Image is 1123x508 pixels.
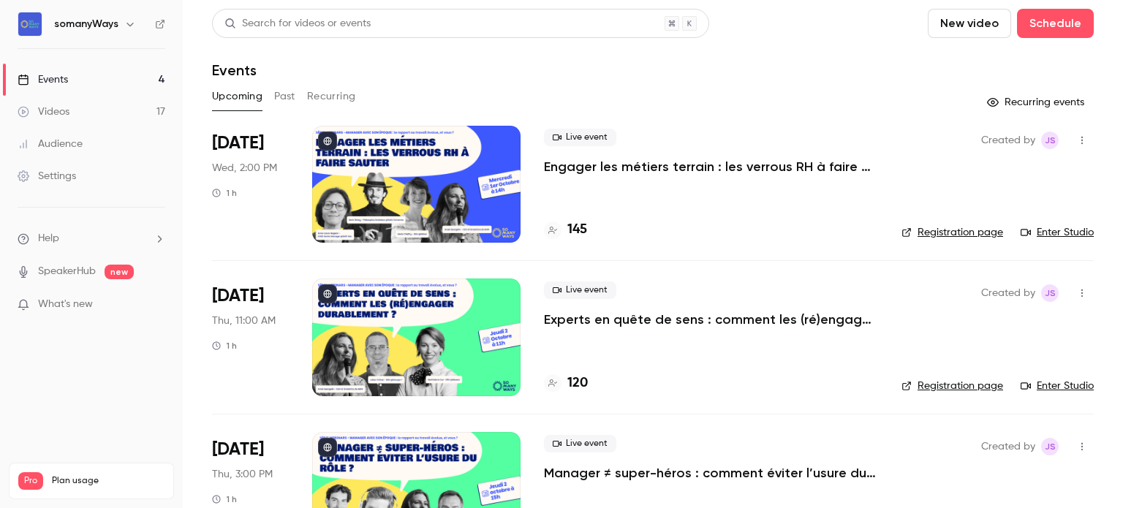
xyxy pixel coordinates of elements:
span: Live event [544,129,616,146]
button: Schedule [1017,9,1094,38]
a: 120 [544,374,588,393]
span: JS [1045,132,1056,149]
h4: 145 [567,220,587,240]
a: Manager ≠ super-héros : comment éviter l’usure du rôle ? [544,464,878,482]
h6: somanyWays [54,17,118,31]
a: Enter Studio [1021,379,1094,393]
a: SpeakerHub [38,264,96,279]
span: Julia Sueur [1041,438,1059,455]
h1: Events [212,61,257,79]
div: Oct 2 Thu, 11:00 AM (Europe/Paris) [212,278,289,395]
div: 1 h [212,187,237,199]
a: Registration page [901,225,1003,240]
a: 145 [544,220,587,240]
div: 1 h [212,493,237,505]
span: Wed, 2:00 PM [212,161,277,175]
div: Oct 1 Wed, 2:00 PM (Europe/Paris) [212,126,289,243]
span: What's new [38,297,93,312]
img: somanyWays [18,12,42,36]
div: Videos [18,105,69,119]
a: Engager les métiers terrain : les verrous RH à faire sauter [544,158,878,175]
div: Events [18,72,68,87]
span: [DATE] [212,438,264,461]
button: Past [274,85,295,108]
span: JS [1045,284,1056,302]
span: Help [38,231,59,246]
h4: 120 [567,374,588,393]
iframe: Noticeable Trigger [148,298,165,311]
span: Created by [981,132,1035,149]
span: new [105,265,134,279]
a: Experts en quête de sens : comment les (ré)engager durablement ? [544,311,878,328]
li: help-dropdown-opener [18,231,165,246]
span: Pro [18,472,43,490]
span: Thu, 11:00 AM [212,314,276,328]
span: [DATE] [212,284,264,308]
span: JS [1045,438,1056,455]
button: Recurring [307,85,356,108]
div: Audience [18,137,83,151]
button: New video [928,9,1011,38]
button: Upcoming [212,85,262,108]
span: Julia Sueur [1041,132,1059,149]
span: Created by [981,284,1035,302]
div: Settings [18,169,76,183]
div: 1 h [212,340,237,352]
span: Thu, 3:00 PM [212,467,273,482]
a: Enter Studio [1021,225,1094,240]
a: Registration page [901,379,1003,393]
span: Julia Sueur [1041,284,1059,302]
span: Plan usage [52,475,165,487]
span: Live event [544,281,616,299]
span: Live event [544,435,616,452]
span: [DATE] [212,132,264,155]
div: Search for videos or events [224,16,371,31]
button: Recurring events [980,91,1094,114]
span: Created by [981,438,1035,455]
